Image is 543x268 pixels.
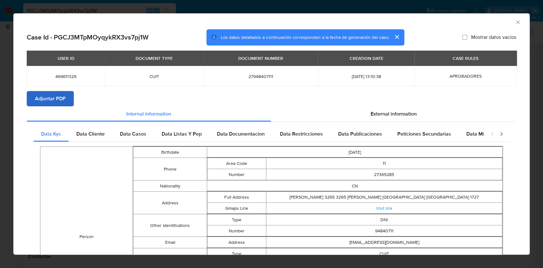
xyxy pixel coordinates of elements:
[27,33,149,41] h2: Case Id - PGCJ3MTpMOyqykRX3vs7pj1W
[133,158,207,180] td: Phone
[266,192,502,203] td: [PERSON_NAME] 3265 3265 [PERSON_NAME] [GEOGRAPHIC_DATA] [GEOGRAPHIC_DATA] 1727
[345,53,387,64] div: CREATION DATE
[266,237,502,248] td: [EMAIL_ADDRESS][DOMAIN_NAME]
[120,130,146,138] span: Data Casos
[515,19,520,25] button: Cerrar ventana
[462,35,467,40] input: Mostrar datos vacíos
[27,106,516,122] div: Detailed info
[207,169,266,180] td: Number
[133,180,207,192] td: Nationality
[207,237,266,248] td: Address
[266,248,502,259] td: CUIT
[133,237,207,248] td: Email
[207,158,266,169] td: Area Code
[54,53,78,64] div: USER ID
[133,214,207,237] td: Other Identifications
[266,169,502,180] td: 27365285
[207,180,503,192] td: CN
[207,192,266,203] td: Full Address
[207,225,266,236] td: Number
[471,34,516,40] span: Mostrar datos vacíos
[113,74,196,79] span: CUIT
[207,214,266,225] td: Type
[217,130,265,138] span: Data Documentacion
[207,147,503,158] td: [DATE]
[266,225,502,236] td: 94840711
[211,74,310,79] span: 27948407111
[449,53,482,64] div: CASE RULES
[338,130,382,138] span: Data Publicaciones
[234,53,287,64] div: DOCUMENT NUMBER
[371,110,417,117] span: External information
[133,147,207,158] td: Birthdate
[27,91,74,106] button: Adjuntar PDF
[132,53,177,64] div: DOCUMENT TYPE
[326,74,407,79] span: [DATE] 13:10:38
[449,73,482,79] span: APROBADORES
[76,130,105,138] span: Data Cliente
[397,130,451,138] span: Peticiones Secundarias
[376,205,392,211] a: Visit link
[133,192,207,214] td: Address
[207,203,266,214] td: Gmaps Link
[280,130,323,138] span: Data Restricciones
[207,248,266,259] td: Type
[13,13,530,255] div: closure-recommendation-modal
[466,130,501,138] span: Data Minoridad
[33,126,484,142] div: Detailed internal info
[162,130,202,138] span: Data Listas Y Pep
[41,130,61,138] span: Data Kyc
[126,110,171,117] span: Internal information
[34,74,97,79] span: 469611329
[35,92,66,106] span: Adjuntar PDF
[266,158,502,169] td: 11
[389,29,404,45] button: cerrar
[266,214,502,225] td: DNI
[221,34,389,40] span: Los datos detallados a continuación corresponden a la fecha de generación del caso.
